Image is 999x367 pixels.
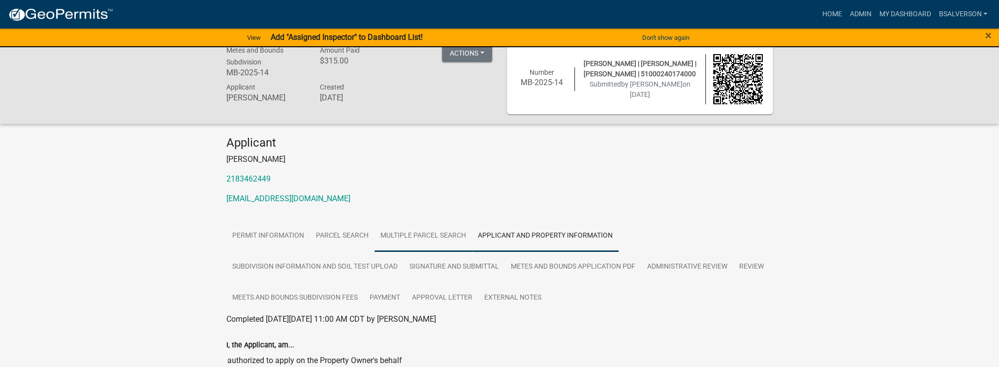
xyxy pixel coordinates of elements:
[733,251,770,283] a: Review
[985,30,992,41] button: Close
[320,56,399,65] h6: $315.00
[584,60,696,78] span: [PERSON_NAME] | [PERSON_NAME] | [PERSON_NAME] | 51000240174000
[226,282,364,314] a: Meets and Bounds Subdivision Fees
[310,220,375,252] a: Parcel search
[226,342,294,349] label: I, the Applicant, am...
[442,44,492,62] button: Actions
[226,194,350,203] a: [EMAIL_ADDRESS][DOMAIN_NAME]
[271,32,423,42] strong: Add "Assigned Inspector" to Dashboard List!
[226,68,305,77] h6: MB-2025-14
[226,174,271,183] a: 2183462449
[472,220,619,252] a: Applicant and Property Information
[818,5,845,24] a: Home
[226,251,404,283] a: Subdivision Information and Soil Test Upload
[985,29,992,42] span: ×
[226,83,255,91] span: Applicant
[320,83,344,91] span: Created
[621,80,683,88] span: by [PERSON_NAME]
[243,30,265,46] a: View
[226,220,310,252] a: Permit Information
[226,136,773,150] h4: Applicant
[478,282,547,314] a: External Notes
[713,54,763,104] img: QR code
[406,282,478,314] a: Approval Letter
[375,220,472,252] a: Multiple Parcel Search
[530,68,554,76] span: Number
[505,251,641,283] a: Metes and Bounds Application PDF
[226,314,436,324] span: Completed [DATE][DATE] 11:00 AM CDT by [PERSON_NAME]
[404,251,505,283] a: Signature and Submittal
[226,93,305,102] h6: [PERSON_NAME]
[590,80,690,98] span: Submitted on [DATE]
[641,251,733,283] a: Administrative Review
[226,153,773,165] p: [PERSON_NAME]
[364,282,406,314] a: Payment
[320,93,399,102] h6: [DATE]
[320,46,360,54] span: Amount Paid
[517,78,567,87] h6: MB-2025-14
[845,5,875,24] a: Admin
[935,5,991,24] a: BSALVERSON
[875,5,935,24] a: My Dashboard
[638,30,693,46] button: Don't show again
